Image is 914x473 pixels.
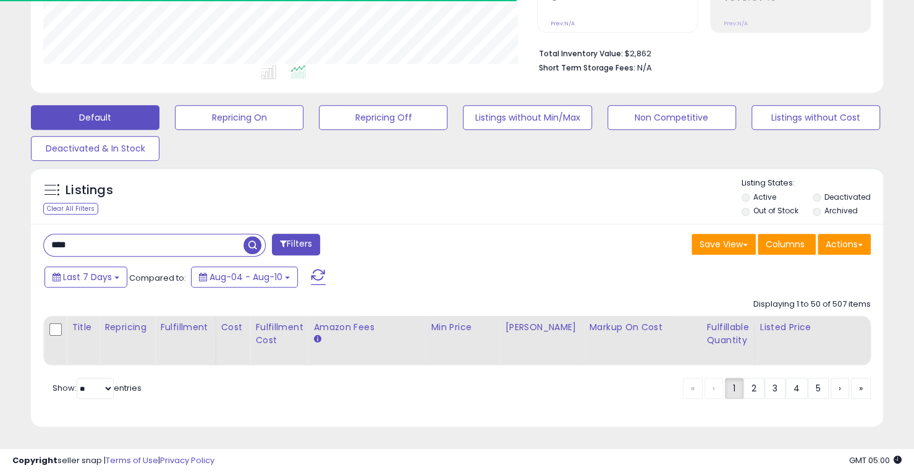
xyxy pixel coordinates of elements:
[808,378,829,399] a: 5
[12,455,214,467] div: seller snap | |
[743,378,764,399] a: 2
[742,177,883,189] p: Listing States:
[191,266,298,288] button: Aug-04 - Aug-10
[31,136,159,161] button: Deactivated & In Stock
[859,382,863,394] span: »
[319,105,447,130] button: Repricing Off
[43,203,98,215] div: Clear All Filters
[313,334,321,345] small: Amazon Fees.
[160,454,214,466] a: Privacy Policy
[160,321,210,334] div: Fulfillment
[849,454,902,466] span: 2025-08-18 05:00 GMT
[44,266,127,288] button: Last 7 Days
[551,20,575,27] small: Prev: N/A
[839,382,841,394] span: ›
[463,105,591,130] button: Listings without Min/Max
[209,271,282,283] span: Aug-04 - Aug-10
[824,192,871,202] label: Deactivated
[221,321,245,334] div: Cost
[766,238,805,250] span: Columns
[431,321,494,334] div: Min Price
[66,182,113,199] h5: Listings
[72,321,94,334] div: Title
[753,205,798,216] label: Out of Stock
[129,272,186,284] span: Compared to:
[539,45,861,60] li: $2,862
[824,205,858,216] label: Archived
[607,105,736,130] button: Non Competitive
[63,271,112,283] span: Last 7 Days
[272,234,320,255] button: Filters
[175,105,303,130] button: Repricing On
[539,62,635,73] b: Short Term Storage Fees:
[753,299,871,310] div: Displaying 1 to 50 of 507 items
[106,454,158,466] a: Terms of Use
[724,20,748,27] small: Prev: N/A
[753,192,776,202] label: Active
[751,105,880,130] button: Listings without Cost
[637,62,652,74] span: N/A
[53,382,142,394] span: Show: entries
[589,321,696,334] div: Markup on Cost
[818,234,871,255] button: Actions
[760,321,867,334] div: Listed Price
[706,321,749,347] div: Fulfillable Quantity
[725,378,743,399] a: 1
[758,234,816,255] button: Columns
[764,378,785,399] a: 3
[692,234,756,255] button: Save View
[584,316,701,365] th: The percentage added to the cost of goods (COGS) that forms the calculator for Min & Max prices.
[505,321,578,334] div: [PERSON_NAME]
[539,48,623,59] b: Total Inventory Value:
[104,321,150,334] div: Repricing
[255,321,303,347] div: Fulfillment Cost
[31,105,159,130] button: Default
[12,454,57,466] strong: Copyright
[313,321,420,334] div: Amazon Fees
[785,378,808,399] a: 4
